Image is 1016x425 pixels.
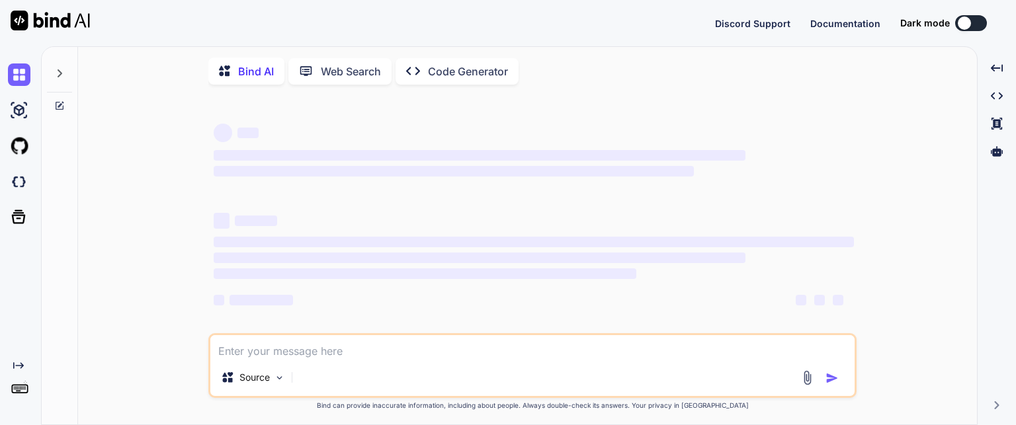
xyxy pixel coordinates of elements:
[274,372,285,383] img: Pick Models
[833,295,843,305] span: ‌
[8,171,30,193] img: darkCloudIdeIcon
[208,401,857,410] p: Bind can provide inaccurate information, including about people. Always double-check its answers....
[11,11,90,30] img: Bind AI
[796,295,806,305] span: ‌
[214,166,694,176] span: ‌
[814,295,825,305] span: ‌
[214,150,745,161] span: ‌
[825,371,839,385] img: icon
[428,63,508,79] p: Code Generator
[800,370,815,385] img: attachment
[715,18,790,29] span: Discord Support
[8,135,30,157] img: githubLight
[214,213,230,229] span: ‌
[715,17,790,30] button: Discord Support
[239,371,270,384] p: Source
[8,63,30,86] img: chat
[810,18,880,29] span: Documentation
[238,63,274,79] p: Bind AI
[900,17,950,30] span: Dark mode
[214,252,745,263] span: ‌
[810,17,880,30] button: Documentation
[230,295,293,305] span: ‌
[214,124,232,142] span: ‌
[321,63,381,79] p: Web Search
[8,99,30,122] img: ai-studio
[214,268,636,279] span: ‌
[214,237,854,247] span: ‌
[235,215,277,226] span: ‌
[214,295,224,305] span: ‌
[237,128,259,138] span: ‌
